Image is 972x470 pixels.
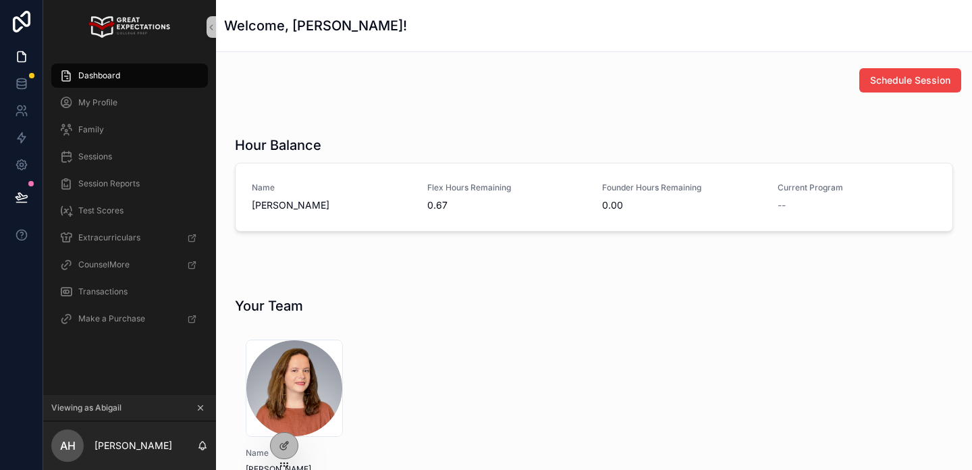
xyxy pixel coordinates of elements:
a: Session Reports [51,172,208,196]
img: App logo [89,16,169,38]
span: Name [252,182,411,193]
a: Sessions [51,145,208,169]
div: scrollable content [43,54,216,348]
span: 0.00 [602,199,761,212]
span: Session Reports [78,178,140,189]
a: My Profile [51,90,208,115]
p: [PERSON_NAME] [94,439,172,452]
h1: Hour Balance [235,136,321,155]
span: Viewing as Abigail [51,402,122,413]
span: Sessions [78,151,112,162]
span: My Profile [78,97,117,108]
span: -- [778,199,786,212]
a: CounselMore [51,253,208,277]
span: [PERSON_NAME] [252,199,411,212]
a: Transactions [51,280,208,304]
a: Family [51,117,208,142]
span: Transactions [78,286,128,297]
h1: Welcome, [PERSON_NAME]! [224,16,407,35]
button: Schedule Session [859,68,961,93]
span: Flex Hours Remaining [427,182,587,193]
h1: Your Team [235,296,303,315]
span: Extracurriculars [78,232,140,243]
a: Dashboard [51,63,208,88]
span: Schedule Session [870,74,950,87]
a: Test Scores [51,199,208,223]
span: Dashboard [78,70,120,81]
a: Make a Purchase [51,307,208,331]
span: Name [246,448,483,459]
span: AH [60,438,76,454]
span: CounselMore [78,259,130,270]
a: Extracurriculars [51,226,208,250]
span: 0.67 [427,199,587,212]
span: Make a Purchase [78,313,145,324]
span: Founder Hours Remaining [602,182,761,193]
span: Family [78,124,104,135]
span: Test Scores [78,205,124,216]
span: Current Program [778,182,937,193]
